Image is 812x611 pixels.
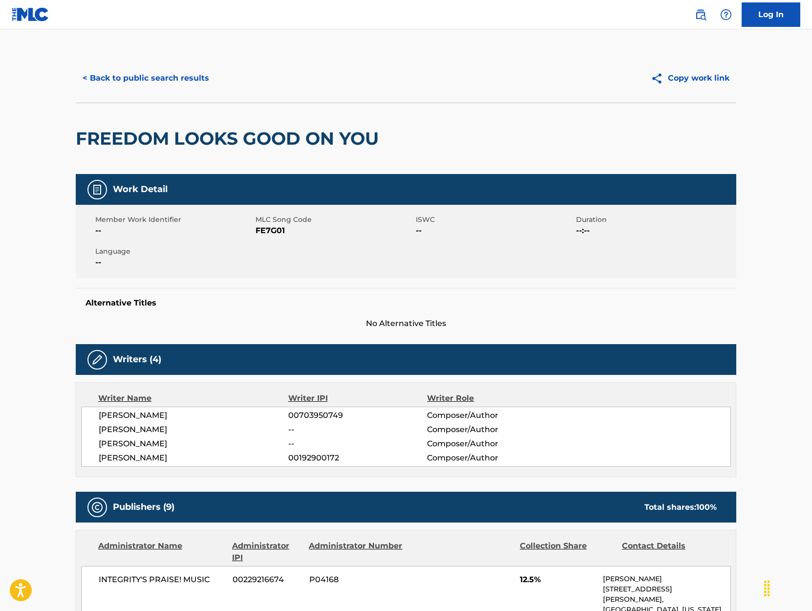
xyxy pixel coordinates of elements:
span: [PERSON_NAME] [99,424,288,436]
div: Total shares: [644,502,717,513]
span: -- [95,225,253,237]
button: Copy work link [644,66,736,90]
span: [PERSON_NAME] [99,452,288,464]
img: Copy work link [651,72,668,85]
img: Work Detail [91,184,103,196]
button: < Back to public search results [76,66,216,90]
span: -- [288,424,427,436]
div: Writer Name [98,393,288,404]
h2: FREEDOM LOOKS GOOD ON YOU [76,128,384,150]
span: ISWC [416,215,574,225]
p: [PERSON_NAME] [603,574,730,584]
h5: Work Detail [113,184,168,195]
div: Help [716,5,736,24]
h5: Publishers (9) [113,502,174,513]
img: MLC Logo [12,7,49,22]
p: [STREET_ADDRESS][PERSON_NAME], [603,584,730,605]
span: 00229216674 [233,574,302,586]
div: Collection Share [520,540,615,564]
iframe: Chat Widget [763,564,812,611]
a: Log In [742,2,800,27]
img: help [720,9,732,21]
img: Writers [91,354,103,366]
div: Contact Details [622,540,717,564]
div: Administrator Number [309,540,404,564]
img: Publishers [91,502,103,513]
span: [PERSON_NAME] [99,410,288,421]
div: Administrator Name [98,540,225,564]
span: 12.5% [520,574,596,586]
span: Composer/Author [427,438,554,450]
span: 00703950749 [288,410,427,421]
span: Language [95,246,253,257]
span: FE7G01 [256,225,413,237]
span: MLC Song Code [256,215,413,225]
h5: Alternative Titles [85,298,727,308]
span: [PERSON_NAME] [99,438,288,450]
span: Composer/Author [427,410,554,421]
span: INTEGRITY'S PRAISE! MUSIC [99,574,225,586]
span: Member Work Identifier [95,215,253,225]
span: Duration [576,215,734,225]
h5: Writers (4) [113,354,161,365]
span: No Alternative Titles [76,318,736,329]
span: -- [416,225,574,237]
span: P04168 [309,574,404,586]
div: Writer Role [427,393,554,404]
div: Drag [759,574,775,603]
span: -- [288,438,427,450]
a: Public Search [691,5,710,24]
span: 00192900172 [288,452,427,464]
div: Writer IPI [288,393,427,404]
div: Administrator IPI [232,540,301,564]
span: --:-- [576,225,734,237]
img: search [695,9,706,21]
span: Composer/Author [427,424,554,436]
span: Composer/Author [427,452,554,464]
span: 100 % [696,502,717,512]
span: -- [95,257,253,268]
